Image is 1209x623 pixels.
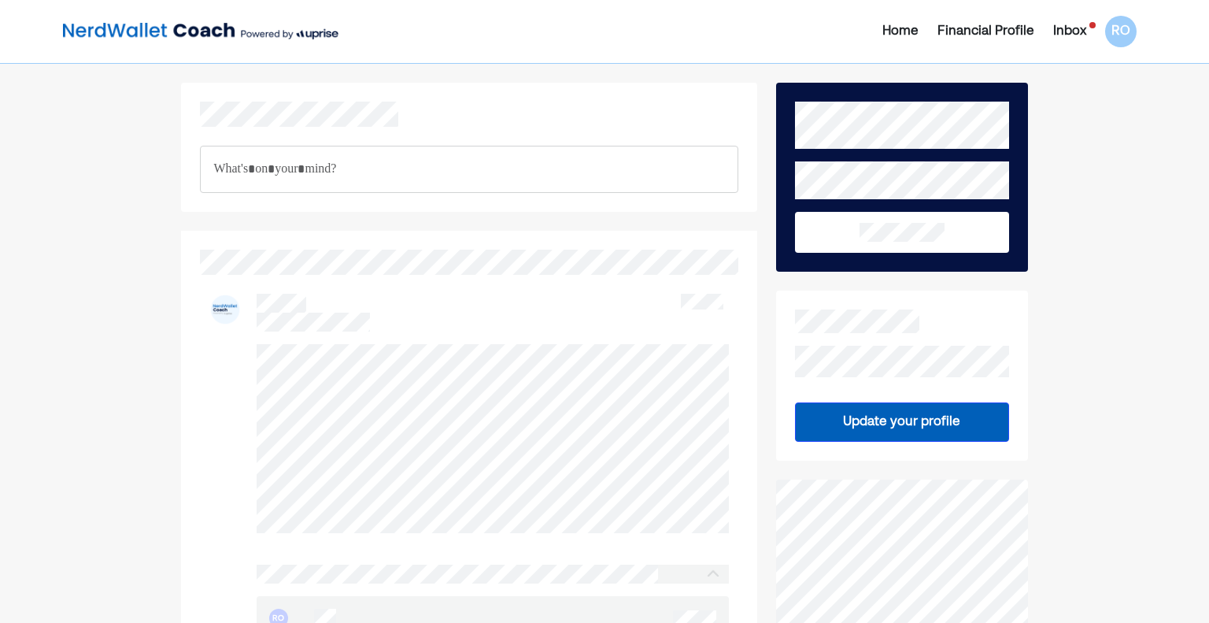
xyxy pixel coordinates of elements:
[937,22,1034,41] div: Financial Profile
[200,146,738,193] div: Rich Text Editor. Editing area: main
[795,402,1009,442] button: Update your profile
[1053,22,1086,41] div: Inbox
[882,22,919,41] div: Home
[1105,16,1137,47] div: RO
